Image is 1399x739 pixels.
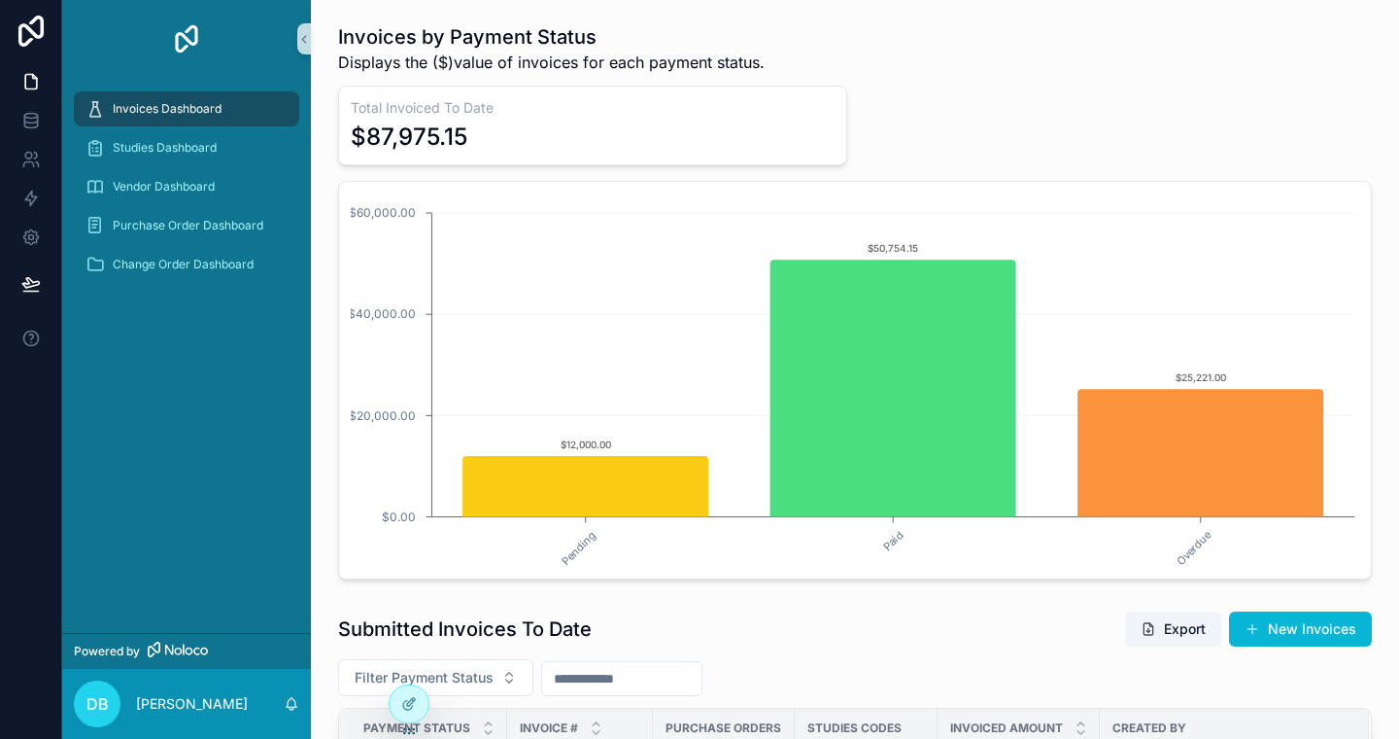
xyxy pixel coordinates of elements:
[74,208,299,243] a: Purchase Order Dashboard
[1125,612,1221,647] button: Export
[113,140,217,156] span: Studies Dashboard
[520,721,578,736] span: Invoice #
[74,169,299,204] a: Vendor Dashboard
[113,257,254,272] span: Change Order Dashboard
[1229,612,1372,647] button: New Invoices
[559,528,598,568] text: Pending
[62,78,311,307] div: scrollable content
[74,91,299,126] a: Invoices Dashboard
[351,98,835,118] h3: Total Invoiced To Date
[62,633,311,669] a: Powered by
[348,306,416,321] tspan: $40,000.00
[338,616,592,643] h1: Submitted Invoices To Date
[113,179,215,194] span: Vendor Dashboard
[1176,371,1226,383] text: $25,221.00
[338,51,765,74] span: Displays the ($)value of invoices for each payment status.
[351,122,467,153] div: $87,975.15
[363,721,470,736] span: Payment Status
[113,218,263,233] span: Purchase Order Dashboard
[1112,721,1186,736] span: Created By
[338,23,765,51] h1: Invoices by Payment Status
[338,659,533,696] button: Select Button
[74,247,299,282] a: Change Order Dashboard
[561,439,611,450] text: $12,000.00
[665,721,781,736] span: Purchase Orders
[868,242,918,254] text: $50,754.15
[880,528,905,553] text: Paid
[349,205,416,220] tspan: $60,000.00
[86,692,109,716] span: DB
[349,408,416,423] tspan: $20,000.00
[950,721,1063,736] span: Invoiced Amount
[171,23,202,54] img: App logo
[113,101,222,117] span: Invoices Dashboard
[351,194,1359,567] div: chart
[136,694,248,714] p: [PERSON_NAME]
[74,644,140,659] span: Powered by
[807,721,902,736] span: Studies Codes
[74,130,299,165] a: Studies Dashboard
[1174,528,1213,568] text: Overdue
[355,668,494,687] span: Filter Payment Status
[382,510,416,524] tspan: $0.00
